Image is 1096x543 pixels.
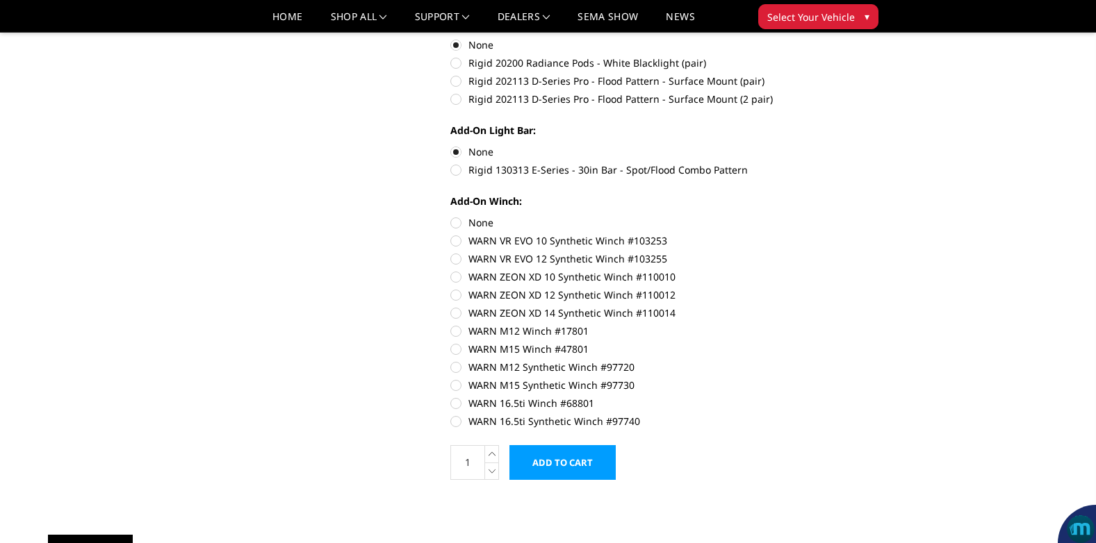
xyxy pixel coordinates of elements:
input: Add to Cart [509,445,616,480]
label: WARN M12 Winch #17801 [450,324,834,338]
a: Home [272,12,302,32]
label: WARN VR EVO 12 Synthetic Winch #103255 [450,251,834,266]
label: Rigid 130313 E-Series - 30in Bar - Spot/Flood Combo Pattern [450,162,834,177]
label: Rigid 202113 D-Series Pro - Flood Pattern - Surface Mount (2 pair) [450,92,834,106]
label: WARN M15 Synthetic Winch #97730 [450,378,834,392]
label: WARN ZEON XD 12 Synthetic Winch #110012 [450,287,834,302]
label: WARN ZEON XD 10 Synthetic Winch #110010 [450,269,834,284]
a: Support [415,12,470,32]
label: WARN M12 Synthetic Winch #97720 [450,360,834,374]
a: SEMA Show [578,12,638,32]
a: Dealers [498,12,550,32]
a: shop all [331,12,387,32]
label: None [450,215,834,230]
label: Add-On Winch: [450,194,834,208]
iframe: Chat Widget [1027,476,1096,543]
label: WARN 16.5ti Synthetic Winch #97740 [450,414,834,428]
label: WARN 16.5ti Winch #68801 [450,396,834,410]
label: None [450,37,834,52]
label: WARN ZEON XD 14 Synthetic Winch #110014 [450,306,834,320]
label: None [450,144,834,159]
label: WARN M15 Winch #47801 [450,342,834,356]
label: Add-On Light Bar: [450,123,834,137]
label: Rigid 20200 Radiance Pods - White Blacklight (pair) [450,56,834,70]
label: Rigid 202113 D-Series Pro - Flood Pattern - Surface Mount (pair) [450,74,834,88]
a: News [666,12,694,32]
label: WARN VR EVO 10 Synthetic Winch #103253 [450,233,834,248]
